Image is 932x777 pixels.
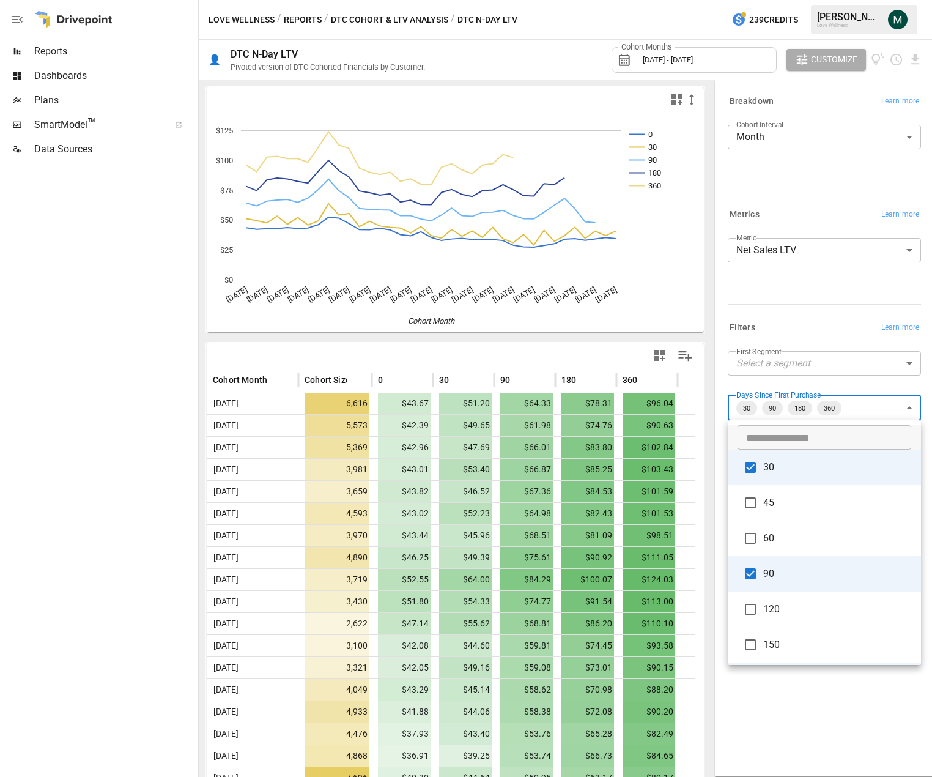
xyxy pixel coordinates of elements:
span: 120 [763,602,911,617]
span: 60 [763,531,911,546]
span: 30 [763,460,911,475]
span: 45 [763,496,911,510]
span: 150 [763,638,911,652]
span: 90 [763,567,911,581]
